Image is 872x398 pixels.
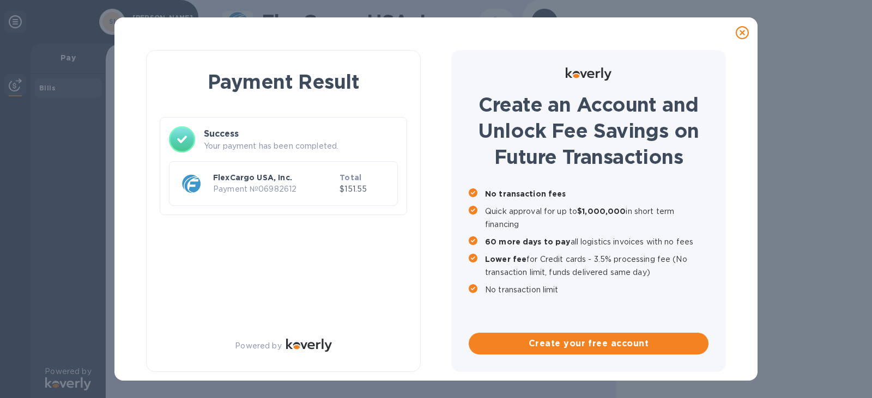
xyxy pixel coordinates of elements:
[485,235,708,248] p: all logistics invoices with no fees
[469,91,708,170] h1: Create an Account and Unlock Fee Savings on Future Transactions
[485,205,708,231] p: Quick approval for up to in short term financing
[577,207,626,216] b: $1,000,000
[485,255,526,264] b: Lower fee
[485,253,708,279] p: for Credit cards - 3.5% processing fee (No transaction limit, funds delivered same day)
[213,183,335,195] p: Payment № 06982612
[340,173,361,182] b: Total
[204,127,398,140] h3: Success
[340,183,389,195] p: $151.55
[566,68,611,81] img: Logo
[235,340,281,352] p: Powered by
[485,283,708,296] p: No transaction limit
[477,337,700,350] span: Create your free account
[213,172,335,183] p: FlexCargo USA, Inc.
[164,68,403,95] h1: Payment Result
[204,140,398,152] p: Your payment has been completed.
[485,189,566,198] b: No transaction fees
[469,333,708,354] button: Create your free account
[286,339,332,352] img: Logo
[485,237,571,246] b: 60 more days to pay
